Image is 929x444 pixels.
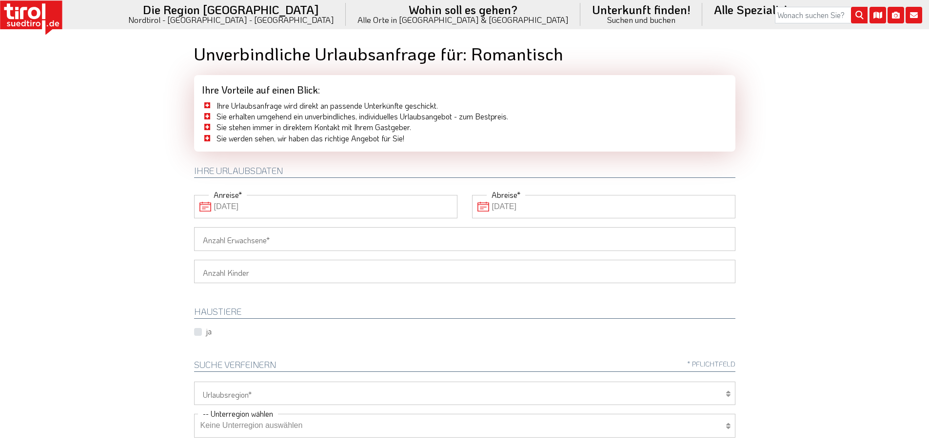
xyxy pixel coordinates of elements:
[202,122,728,133] li: Sie stehen immer in direktem Kontakt mit Ihrem Gastgeber.
[194,307,735,319] h2: HAUSTIERE
[128,16,334,24] small: Nordtirol - [GEOGRAPHIC_DATA] - [GEOGRAPHIC_DATA]
[202,111,728,122] li: Sie erhalten umgehend ein unverbindliches, individuelles Urlaubsangebot - zum Bestpreis.
[202,100,728,111] li: Ihre Urlaubsanfrage wird direkt an passende Unterkünfte geschickt.
[357,16,569,24] small: Alle Orte in [GEOGRAPHIC_DATA] & [GEOGRAPHIC_DATA]
[194,75,735,100] div: Ihre Vorteile auf einen Blick:
[687,360,735,367] span: * Pflichtfeld
[870,7,886,23] i: Karte öffnen
[194,44,735,63] h1: Unverbindliche Urlaubsanfrage für: Romantisch
[206,326,212,337] label: ja
[888,7,904,23] i: Fotogalerie
[194,166,735,178] h2: Ihre Urlaubsdaten
[906,7,922,23] i: Kontakt
[202,133,728,144] li: Sie werden sehen, wir haben das richtige Angebot für Sie!
[194,360,735,372] h2: Suche verfeinern
[775,7,868,23] input: Wonach suchen Sie?
[592,16,691,24] small: Suchen und buchen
